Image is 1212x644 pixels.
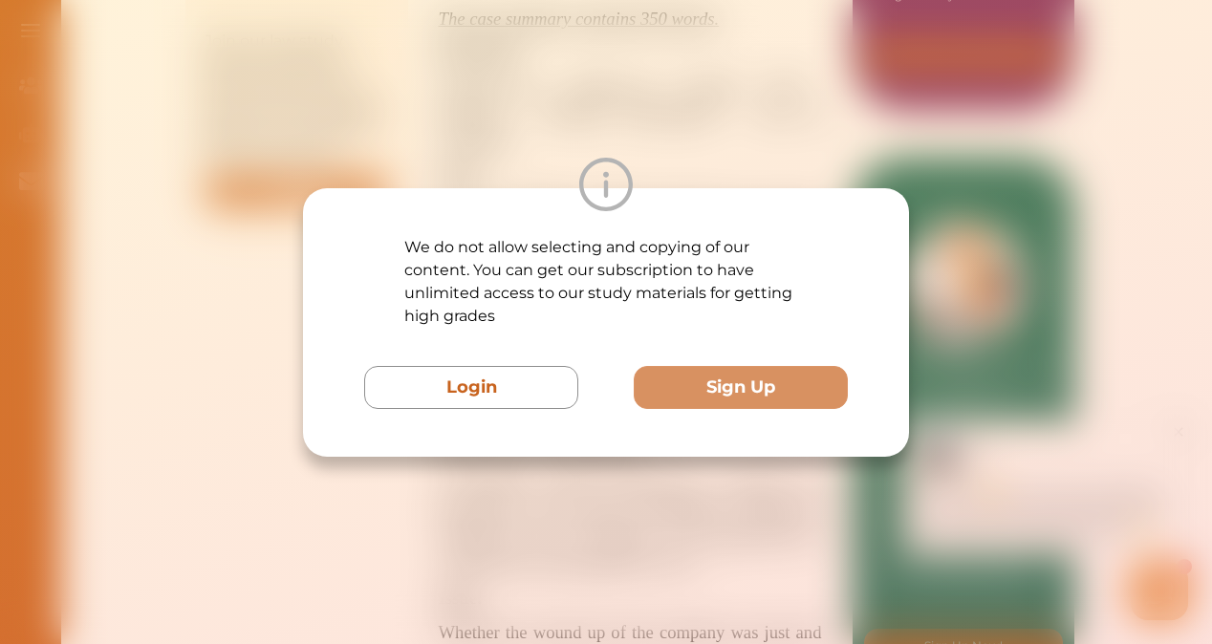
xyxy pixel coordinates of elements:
div: Nini [215,32,237,51]
button: Sign Up [634,366,848,409]
p: Hey there If you have any questions, I'm here to help! Just text back 'Hi' and choose from the fo... [167,65,421,121]
p: We do not allow selecting and copying of our content. You can get our subscription to have unlimi... [404,236,808,328]
img: Nini [167,19,204,55]
span: 🌟 [381,102,399,121]
span: 👋 [228,65,246,84]
i: 1 [423,141,439,157]
button: Login [364,366,578,409]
